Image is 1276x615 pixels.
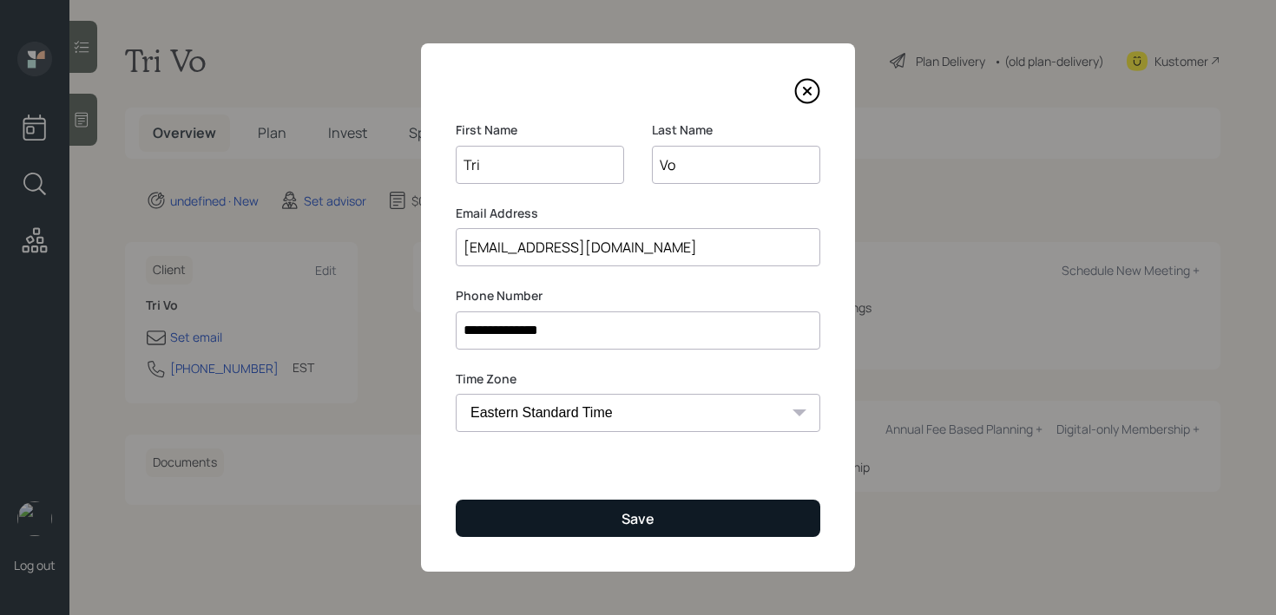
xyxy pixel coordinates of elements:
[456,500,820,537] button: Save
[456,205,820,222] label: Email Address
[622,509,654,528] div: Save
[456,370,820,388] label: Time Zone
[652,121,820,139] label: Last Name
[456,287,820,304] label: Phone Number
[456,121,624,139] label: First Name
